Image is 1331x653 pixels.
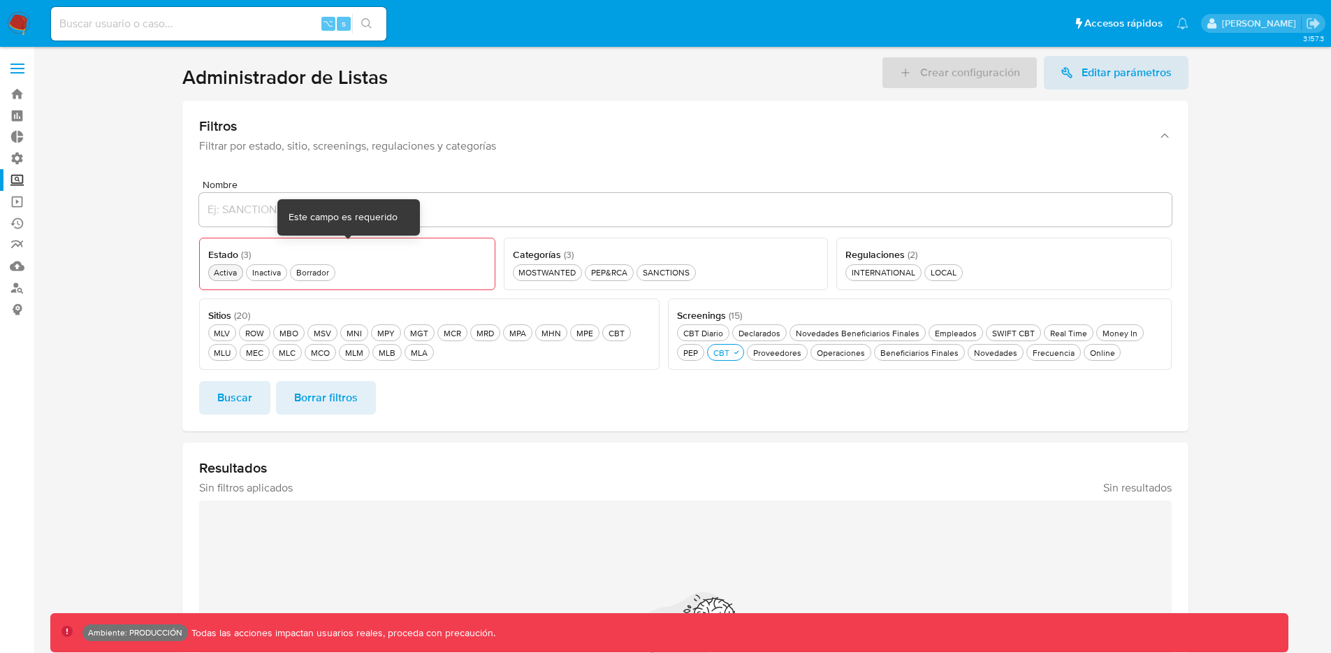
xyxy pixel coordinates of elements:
[1222,17,1301,30] p: joaquin.galliano@mercadolibre.com
[188,626,495,640] p: Todas las acciones impactan usuarios reales, proceda con precaución.
[1084,16,1163,31] span: Accesos rápidos
[352,14,381,34] button: search-icon
[289,210,398,224] div: Este campo es requerido
[51,15,386,33] input: Buscar usuario o caso...
[1306,16,1321,31] a: Salir
[88,630,182,636] p: Ambiente: PRODUCCIÓN
[1177,17,1188,29] a: Notificaciones
[342,17,346,30] span: s
[323,17,333,30] span: ⌥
